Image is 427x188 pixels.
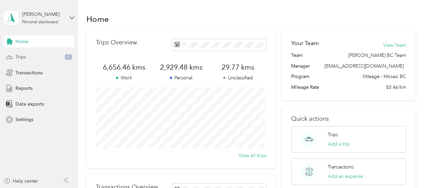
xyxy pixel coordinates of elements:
p: Transactions [328,163,354,171]
span: 8 [65,54,72,60]
iframe: Everlance-gr Chat Button Frame [389,150,427,188]
span: [PERSON_NAME] BC Team [348,52,406,59]
span: Transactions [15,69,43,76]
p: Personal [153,74,209,81]
p: Trips [328,131,338,138]
span: Manager [291,63,310,70]
button: View all trips [239,152,266,159]
span: [EMAIL_ADDRESS][DOMAIN_NAME] [324,63,404,69]
span: Mileage Rate [291,84,319,91]
p: Quick actions [291,115,406,122]
p: Trips Overview [96,39,137,46]
span: $0.46/km [386,84,406,91]
button: Add a trip [328,141,350,148]
span: 6,656.46 kms [96,63,153,72]
p: Unclassified [209,74,266,81]
span: 29.77 kms [209,63,266,72]
button: Add an expense [328,173,363,180]
span: Settings [15,116,33,123]
div: Personal dashboard [22,20,58,24]
span: Home [15,38,29,45]
span: Program [291,73,309,80]
span: Reports [15,85,33,92]
div: [PERSON_NAME] [22,11,64,18]
span: Trips [15,53,26,61]
span: Mileage - Mosaic BC [363,73,406,80]
button: View Team [383,42,406,49]
h1: Home [86,15,109,23]
span: Team [291,52,303,59]
button: Help center [4,178,38,185]
span: 2,929.48 kms [153,63,209,72]
span: Data exports [15,101,44,108]
p: Work [96,74,153,81]
h2: Your Team [291,39,319,47]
